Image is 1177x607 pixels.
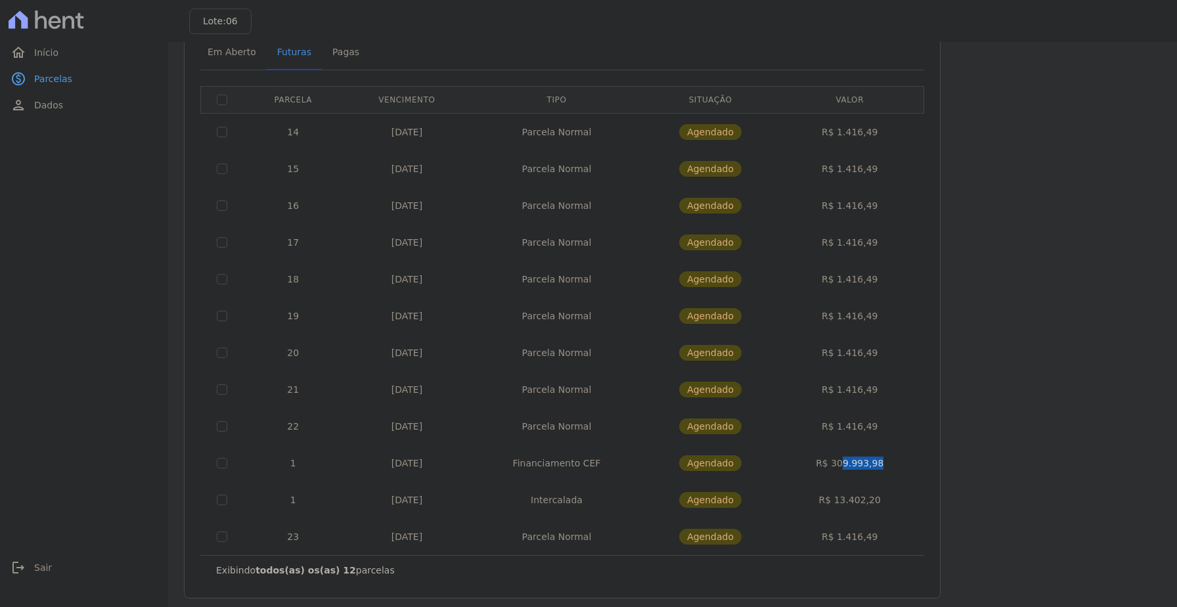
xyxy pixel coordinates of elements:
td: Parcela Normal [470,261,642,298]
td: [DATE] [344,298,471,334]
a: personDados [5,92,163,118]
td: Parcela Normal [470,408,642,445]
td: [DATE] [344,187,471,224]
th: Valor [778,86,922,113]
td: 1 [243,445,344,482]
span: Pagas [324,39,367,65]
td: R$ 1.416,49 [778,518,922,555]
th: Parcela [243,86,344,113]
td: Parcela Normal [470,224,642,261]
th: Vencimento [344,86,471,113]
a: homeInício [5,39,163,66]
span: Agendado [679,308,742,324]
span: Agendado [679,235,742,250]
td: R$ 1.416,49 [778,408,922,445]
span: Em Aberto [200,39,264,65]
td: R$ 309.993,98 [778,445,922,482]
td: [DATE] [344,224,471,261]
span: Parcelas [34,72,72,85]
a: logoutSair [5,554,163,581]
td: R$ 1.416,49 [778,150,922,187]
a: Em Aberto [197,36,267,70]
span: Agendado [679,455,742,471]
i: person [11,97,26,113]
i: home [11,45,26,60]
td: 22 [243,408,344,445]
span: Início [34,46,58,59]
td: 19 [243,298,344,334]
td: 23 [243,518,344,555]
td: Parcela Normal [470,371,642,408]
td: 21 [243,371,344,408]
span: Agendado [679,418,742,434]
td: 16 [243,187,344,224]
td: Parcela Normal [470,113,642,150]
td: R$ 1.416,49 [778,298,922,334]
td: Parcela Normal [470,518,642,555]
span: Agendado [679,124,742,140]
td: [DATE] [344,113,471,150]
i: logout [11,560,26,575]
span: Agendado [679,345,742,361]
td: [DATE] [344,518,471,555]
td: 1 [243,482,344,518]
td: Parcela Normal [470,150,642,187]
td: [DATE] [344,408,471,445]
span: Agendado [679,198,742,214]
td: [DATE] [344,445,471,482]
td: 15 [243,150,344,187]
td: R$ 1.416,49 [778,224,922,261]
td: Financiamento CEF [470,445,642,482]
h3: Lote: [203,14,238,28]
td: Parcela Normal [470,334,642,371]
td: 17 [243,224,344,261]
td: R$ 1.416,49 [778,261,922,298]
p: Exibindo parcelas [216,564,395,577]
a: paidParcelas [5,66,163,92]
td: Intercalada [470,482,642,518]
td: R$ 1.416,49 [778,113,922,150]
span: Agendado [679,161,742,177]
i: paid [11,71,26,87]
span: Agendado [679,529,742,545]
td: 14 [243,113,344,150]
td: 20 [243,334,344,371]
td: [DATE] [344,482,471,518]
b: todos(as) os(as) 12 [255,565,356,575]
span: Agendado [679,271,742,287]
td: Parcela Normal [470,187,642,224]
span: Dados [34,99,63,112]
a: Futuras [267,36,322,70]
td: 18 [243,261,344,298]
th: Situação [643,86,778,113]
span: 06 [226,16,238,26]
td: [DATE] [344,334,471,371]
td: [DATE] [344,150,471,187]
span: Agendado [679,382,742,397]
span: Sair [34,561,52,574]
td: Parcela Normal [470,298,642,334]
td: [DATE] [344,371,471,408]
th: Tipo [470,86,642,113]
td: R$ 1.416,49 [778,334,922,371]
span: Agendado [679,492,742,508]
span: Futuras [269,39,319,65]
td: [DATE] [344,261,471,298]
td: R$ 1.416,49 [778,371,922,408]
td: R$ 1.416,49 [778,187,922,224]
td: R$ 13.402,20 [778,482,922,518]
a: Pagas [322,36,370,70]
